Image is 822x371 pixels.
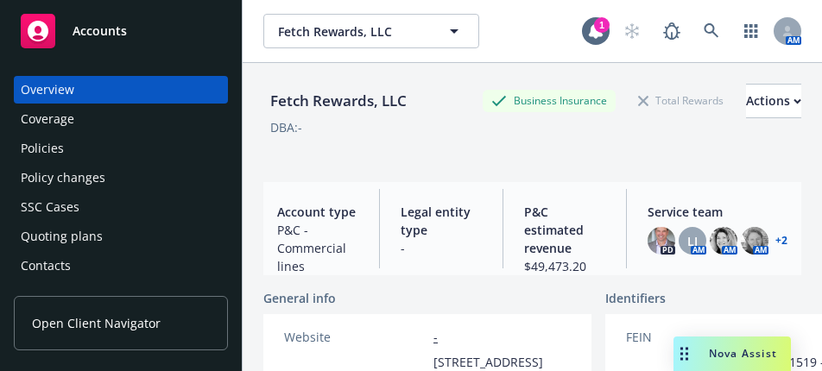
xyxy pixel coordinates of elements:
[401,239,482,257] span: -
[626,328,768,346] div: FEIN
[270,118,302,136] div: DBA: -
[741,227,768,255] img: photo
[694,14,729,48] a: Search
[775,328,780,346] span: -
[14,223,228,250] a: Quoting plans
[263,14,479,48] button: Fetch Rewards, LLC
[21,281,111,309] div: Contract review
[21,164,105,192] div: Policy changes
[401,203,482,239] span: Legal entity type
[605,289,666,307] span: Identifiers
[21,76,74,104] div: Overview
[654,14,689,48] a: Report a Bug
[263,289,336,307] span: General info
[673,336,791,371] button: Nova Assist
[734,14,768,48] a: Switch app
[594,17,610,33] div: 1
[673,336,695,371] div: Drag to move
[775,236,787,246] a: +2
[709,346,777,361] span: Nova Assist
[14,193,228,221] a: SSC Cases
[524,257,605,275] span: $49,473.20
[14,76,228,104] a: Overview
[648,203,787,221] span: Service team
[21,193,79,221] div: SSC Cases
[21,135,64,162] div: Policies
[433,329,438,345] a: -
[32,314,161,332] span: Open Client Navigator
[615,14,649,48] a: Start snowing
[746,84,801,118] button: Actions
[263,90,414,112] div: Fetch Rewards, LLC
[284,328,427,346] div: Website
[687,232,698,250] span: LI
[483,90,616,111] div: Business Insurance
[14,164,228,192] a: Policy changes
[648,227,675,255] img: photo
[746,85,801,117] div: Actions
[14,281,228,309] a: Contract review
[14,105,228,133] a: Coverage
[524,203,605,257] span: P&C estimated revenue
[21,252,71,280] div: Contacts
[277,221,358,275] span: P&C - Commercial lines
[21,223,103,250] div: Quoting plans
[73,24,127,38] span: Accounts
[14,7,228,55] a: Accounts
[14,135,228,162] a: Policies
[710,227,737,255] img: photo
[14,252,228,280] a: Contacts
[277,203,358,221] span: Account type
[629,90,732,111] div: Total Rewards
[21,105,74,133] div: Coverage
[278,22,427,41] span: Fetch Rewards, LLC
